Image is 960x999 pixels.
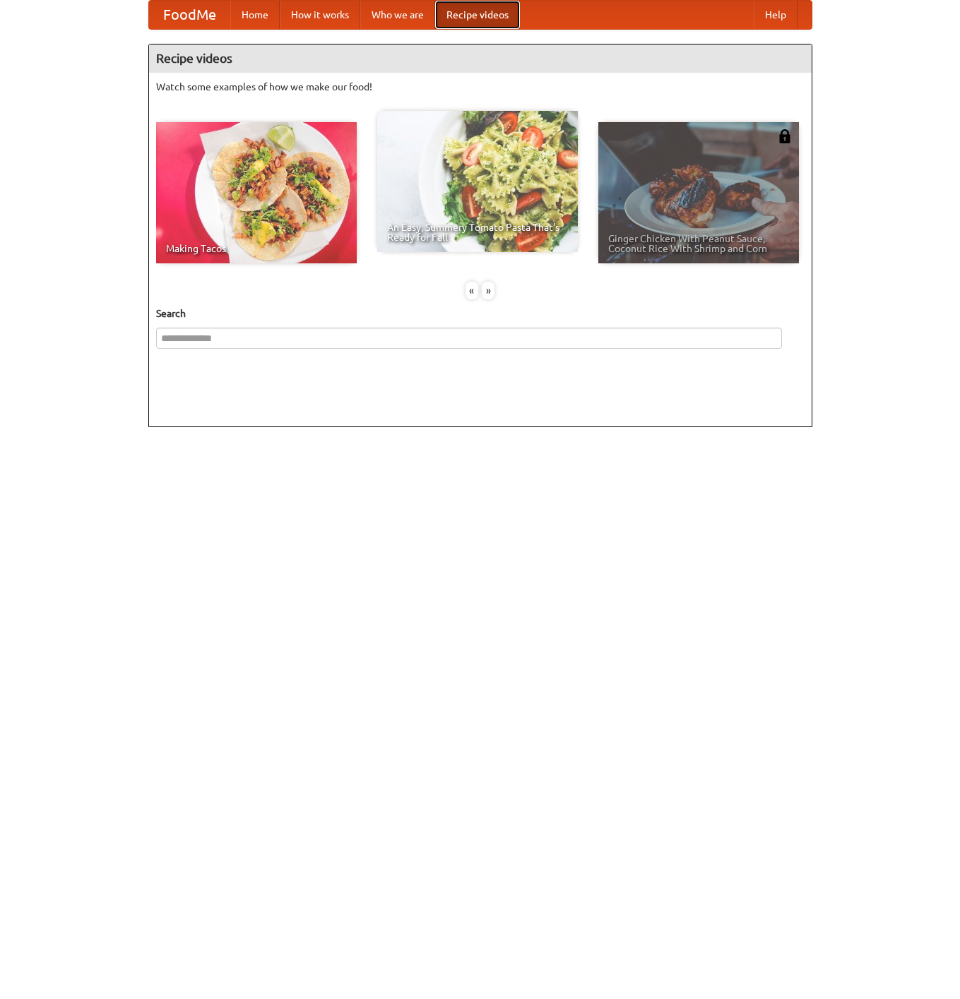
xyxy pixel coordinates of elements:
img: 483408.png [778,129,792,143]
a: Help [754,1,798,29]
a: How it works [280,1,360,29]
div: « [466,282,478,299]
a: Who we are [360,1,435,29]
p: Watch some examples of how we make our food! [156,80,805,94]
span: Making Tacos [166,244,347,253]
a: An Easy, Summery Tomato Pasta That's Ready for Fall [377,111,578,252]
a: Recipe videos [435,1,520,29]
h4: Recipe videos [149,44,812,73]
a: Home [230,1,280,29]
a: FoodMe [149,1,230,29]
div: » [482,282,494,299]
span: An Easy, Summery Tomato Pasta That's Ready for Fall [387,222,568,242]
a: Making Tacos [156,122,357,263]
h5: Search [156,306,805,321]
